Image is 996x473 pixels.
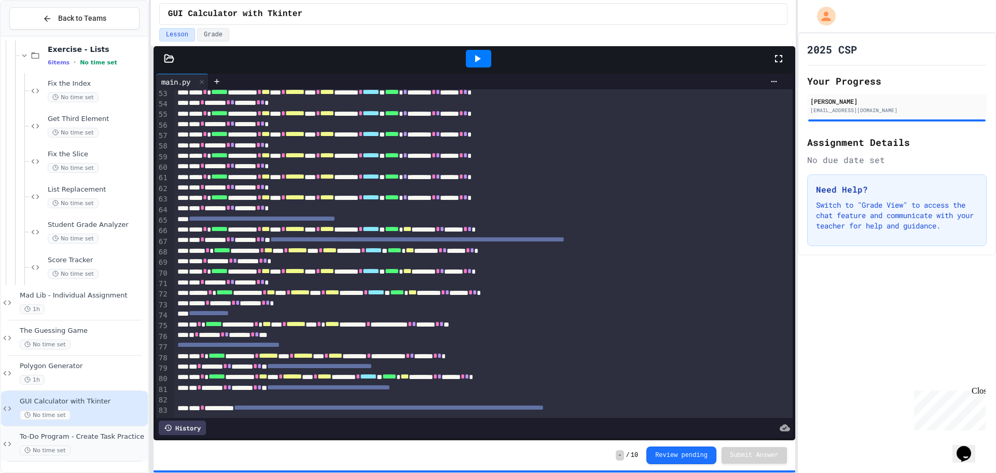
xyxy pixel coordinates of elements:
p: Switch to "Grade View" to access the chat feature and communicate with your teacher for help and ... [816,200,978,231]
span: No time set [48,198,99,208]
div: 80 [156,374,169,384]
span: No time set [80,59,117,66]
div: [EMAIL_ADDRESS][DOMAIN_NAME] [810,106,984,114]
div: History [159,421,206,435]
div: 66 [156,226,169,236]
span: GUI Calculator with Tkinter [20,397,146,406]
span: 1h [20,304,45,314]
div: 61 [156,173,169,183]
span: To-Do Program - Create Task Practice [20,433,146,441]
span: No time set [48,234,99,244]
div: 60 [156,163,169,173]
div: 78 [156,353,169,363]
div: 72 [156,289,169,300]
span: No time set [20,445,71,455]
span: Submit Answer [730,451,779,460]
div: 71 [156,279,169,289]
div: My Account [806,4,838,28]
div: 67 [156,237,169,247]
span: No time set [48,92,99,102]
div: 75 [156,321,169,331]
div: 79 [156,363,169,374]
div: 63 [156,194,169,205]
div: 83 [156,406,169,416]
button: Review pending [646,447,716,464]
span: / [626,451,630,460]
span: GUI Calculator with Tkinter [168,8,302,20]
span: 10 [631,451,638,460]
div: 81 [156,385,169,395]
div: 55 [156,110,169,120]
div: [PERSON_NAME] [810,97,984,106]
span: No time set [48,163,99,173]
span: Polygon Generator [20,362,146,371]
span: No time set [20,340,71,349]
div: 70 [156,268,169,279]
span: No time set [48,269,99,279]
span: No time set [20,410,71,420]
button: Lesson [159,28,195,42]
div: Chat with us now!Close [4,4,72,66]
div: No due date set [807,154,987,166]
div: 58 [156,141,169,152]
div: 82 [156,395,169,406]
div: 69 [156,258,169,268]
div: 68 [156,247,169,258]
span: Score Tracker [48,256,146,265]
span: Student Grade Analyzer [48,221,146,229]
h2: Assignment Details [807,135,987,150]
div: 54 [156,99,169,110]
div: 62 [156,184,169,194]
div: 76 [156,332,169,342]
div: 59 [156,152,169,163]
div: 64 [156,205,169,215]
div: 74 [156,310,169,321]
span: - [616,450,624,461]
div: main.py [156,76,196,87]
div: 65 [156,215,169,226]
span: 1h [20,375,45,385]
h3: Need Help? [816,183,978,196]
span: Fix the Index [48,79,146,88]
span: Mad Lib - Individual Assignment [20,291,146,300]
span: Exercise - Lists [48,45,146,54]
button: Submit Answer [722,447,787,464]
div: 53 [156,89,169,99]
iframe: chat widget [952,431,986,463]
span: List Replacement [48,185,146,194]
div: 57 [156,131,169,141]
span: The Guessing Game [20,327,146,335]
span: • [74,58,76,66]
iframe: chat widget [910,386,986,430]
div: 56 [156,120,169,131]
span: 6 items [48,59,70,66]
div: main.py [156,74,209,89]
span: Get Third Element [48,115,146,124]
button: Grade [197,28,229,42]
h1: 2025 CSP [807,42,857,57]
div: 77 [156,342,169,353]
div: 73 [156,300,169,310]
h2: Your Progress [807,74,987,88]
span: No time set [48,128,99,138]
span: Back to Teams [58,13,106,24]
span: Fix the Slice [48,150,146,159]
button: Back to Teams [9,7,140,30]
